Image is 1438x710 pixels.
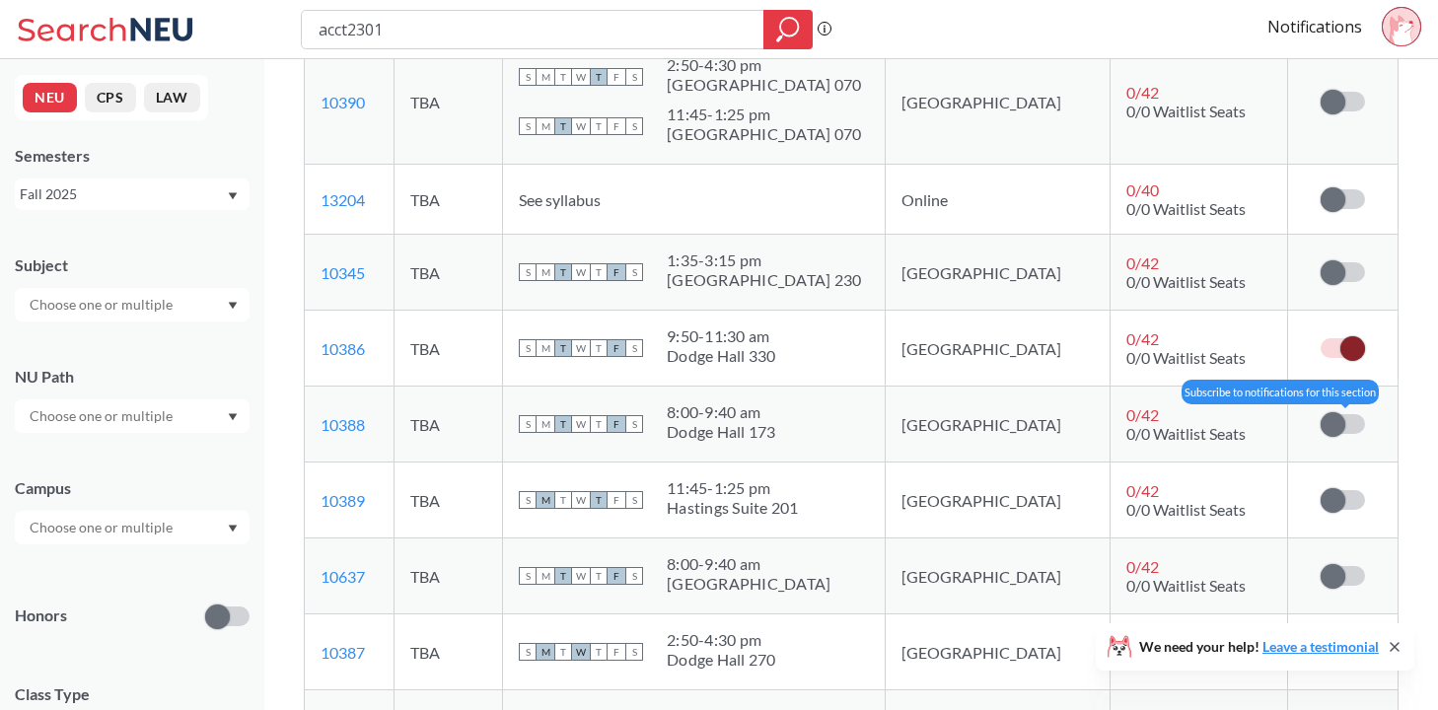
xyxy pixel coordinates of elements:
span: M [537,339,554,357]
span: W [572,415,590,433]
a: 10345 [321,263,365,282]
div: [GEOGRAPHIC_DATA] 070 [667,75,861,95]
span: 0 / 42 [1126,405,1159,424]
div: Hastings Suite 201 [667,498,799,518]
span: T [554,643,572,661]
span: 0/0 Waitlist Seats [1126,576,1246,595]
div: Dropdown arrow [15,288,250,321]
div: 2:50 - 4:30 pm [667,630,776,650]
td: TBA [395,538,503,614]
td: TBA [395,614,503,690]
span: M [537,567,554,585]
a: 10389 [321,491,365,510]
span: S [625,68,643,86]
span: F [608,68,625,86]
span: W [572,567,590,585]
span: T [590,117,608,135]
span: M [537,263,554,281]
svg: Dropdown arrow [228,413,238,421]
button: NEU [23,83,77,112]
div: 1:35 - 3:15 pm [667,250,861,270]
span: S [519,491,537,509]
span: S [625,491,643,509]
span: 0/0 Waitlist Seats [1126,500,1246,519]
div: 11:45 - 1:25 pm [667,105,861,124]
td: TBA [395,311,503,387]
td: [GEOGRAPHIC_DATA] [885,462,1110,538]
span: S [625,117,643,135]
span: 0 / 42 [1126,557,1159,576]
span: S [625,415,643,433]
input: Choose one or multiple [20,293,185,317]
div: 8:00 - 9:40 am [667,402,776,422]
span: S [519,415,537,433]
div: 11:45 - 1:25 pm [667,478,799,498]
td: [GEOGRAPHIC_DATA] [885,311,1110,387]
span: 0/0 Waitlist Seats [1126,348,1246,367]
span: M [537,415,554,433]
div: 9:50 - 11:30 am [667,326,776,346]
div: Dodge Hall 330 [667,346,776,366]
span: 0/0 Waitlist Seats [1126,102,1246,120]
div: [GEOGRAPHIC_DATA] 230 [667,270,861,290]
a: 10388 [321,415,365,434]
td: TBA [395,39,503,165]
span: F [608,263,625,281]
a: Leave a testimonial [1262,638,1379,655]
div: Fall 2025Dropdown arrow [15,178,250,210]
span: S [625,643,643,661]
div: [GEOGRAPHIC_DATA] [667,574,830,594]
div: Fall 2025 [20,183,226,205]
span: T [554,415,572,433]
span: T [590,415,608,433]
span: T [554,117,572,135]
span: T [590,567,608,585]
div: [GEOGRAPHIC_DATA] 070 [667,124,861,144]
span: F [608,567,625,585]
span: S [519,643,537,661]
span: T [590,339,608,357]
span: W [572,68,590,86]
span: M [537,68,554,86]
span: T [590,643,608,661]
div: Dropdown arrow [15,511,250,544]
svg: Dropdown arrow [228,192,238,200]
span: T [590,491,608,509]
a: 13204 [321,190,365,209]
td: TBA [395,462,503,538]
span: 0/0 Waitlist Seats [1126,424,1246,443]
span: T [590,68,608,86]
span: S [519,68,537,86]
span: W [572,643,590,661]
span: 0 / 40 [1126,180,1159,199]
span: W [572,339,590,357]
div: Dodge Hall 270 [667,650,776,670]
span: S [625,567,643,585]
span: 0 / 42 [1126,253,1159,272]
td: [GEOGRAPHIC_DATA] [885,614,1110,690]
span: We need your help! [1139,640,1379,654]
td: [GEOGRAPHIC_DATA] [885,39,1110,165]
a: 10390 [321,93,365,111]
div: magnifying glass [763,10,813,49]
span: F [608,117,625,135]
td: [GEOGRAPHIC_DATA] [885,235,1110,311]
span: S [519,339,537,357]
span: F [608,339,625,357]
span: F [608,491,625,509]
td: Online [885,165,1110,235]
span: F [608,415,625,433]
span: S [625,339,643,357]
p: Honors [15,604,67,627]
a: 10386 [321,339,365,358]
a: 10387 [321,643,365,662]
td: TBA [395,165,503,235]
span: 0 / 42 [1126,83,1159,102]
span: M [537,491,554,509]
span: W [572,491,590,509]
span: T [554,567,572,585]
span: T [554,68,572,86]
div: NU Path [15,366,250,388]
div: Dodge Hall 173 [667,422,776,442]
span: 0/0 Waitlist Seats [1126,199,1246,218]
